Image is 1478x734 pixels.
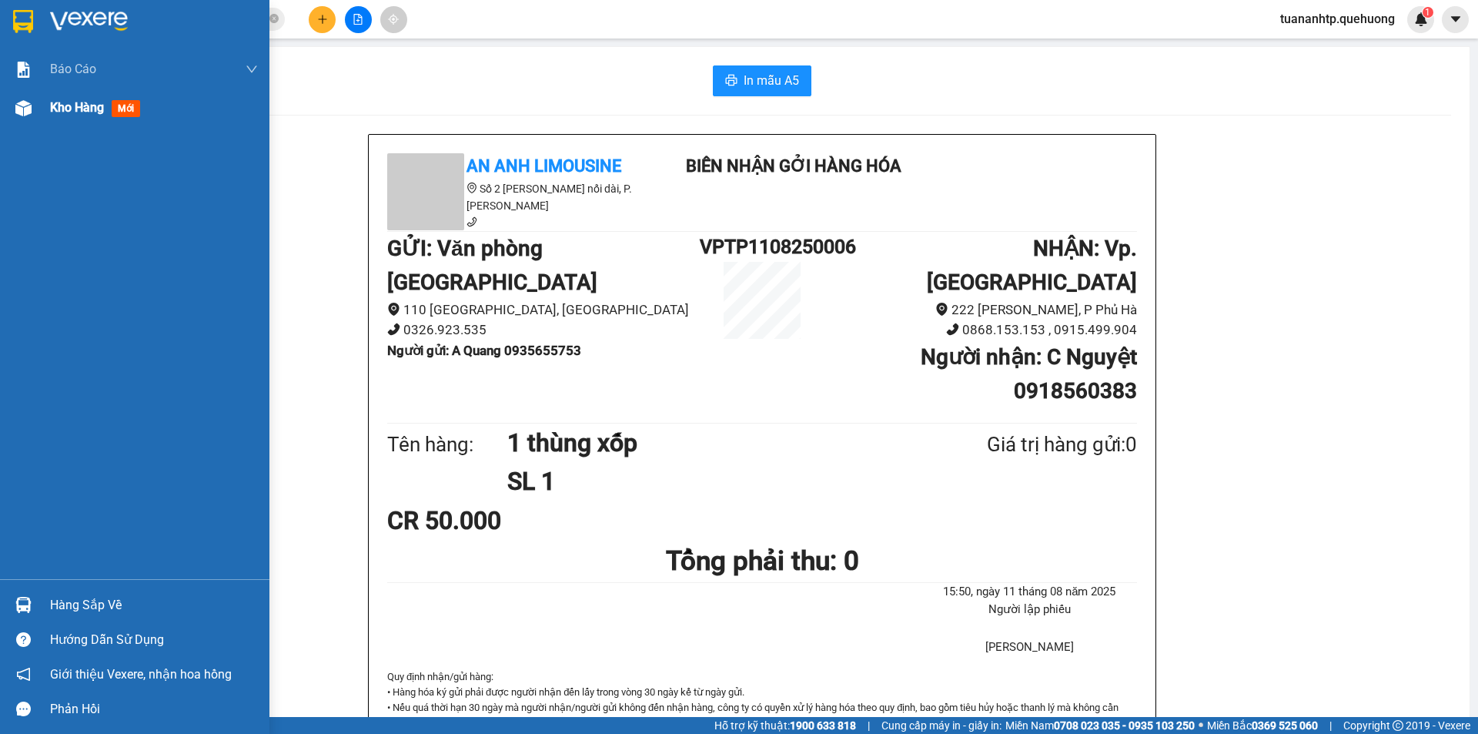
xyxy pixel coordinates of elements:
button: aim [380,6,407,33]
span: aim [388,14,399,25]
img: solution-icon [15,62,32,78]
span: Hỗ trợ kỹ thuật: [714,717,856,734]
span: copyright [1393,720,1403,731]
span: Kho hàng [50,100,104,115]
li: 0326.923.535 [387,320,700,340]
span: close-circle [269,12,279,27]
b: Biên nhận gởi hàng hóa [99,22,148,148]
span: file-add [353,14,363,25]
div: Tên hàng: [387,429,507,461]
span: plus [317,14,328,25]
li: Số 2 [PERSON_NAME] nối dài, P. [PERSON_NAME] [387,180,664,214]
button: printerIn mẫu A5 [713,65,811,96]
span: tuananhtp.quehuong [1268,9,1407,28]
span: ⚪️ [1199,722,1203,729]
span: Giới thiệu Vexere, nhận hoa hồng [50,665,232,684]
div: CR 50.000 [387,501,634,540]
h1: VPTP1108250006 [700,232,824,262]
b: An Anh Limousine [19,99,85,172]
span: 1 [1425,7,1430,18]
img: warehouse-icon [15,100,32,116]
span: printer [725,74,737,89]
b: An Anh Limousine [466,156,621,176]
sup: 1 [1423,7,1433,18]
span: | [1329,717,1332,734]
h1: Tổng phải thu: 0 [387,540,1137,582]
p: • Hàng hóa ký gửi phải được người nhận đến lấy trong vòng 30 ngày kể từ ngày gửi. [387,685,1137,700]
li: Người lập phiếu [922,601,1137,619]
span: Miền Nam [1005,717,1195,734]
span: caret-down [1449,12,1463,26]
span: phone [946,323,959,336]
span: In mẫu A5 [744,71,799,90]
h1: 1 thùng xốp [507,424,912,462]
button: caret-down [1442,6,1469,33]
img: icon-new-feature [1414,12,1428,26]
span: notification [16,667,31,682]
strong: 0708 023 035 - 0935 103 250 [1054,719,1195,732]
div: Giá trị hàng gửi: 0 [912,429,1137,461]
span: Miền Bắc [1207,717,1318,734]
span: question-circle [16,632,31,647]
strong: 0369 525 060 [1252,719,1318,732]
li: 110 [GEOGRAPHIC_DATA], [GEOGRAPHIC_DATA] [387,300,700,320]
div: Hướng dẫn sử dụng [50,628,258,652]
li: [PERSON_NAME] [922,638,1137,657]
b: NHẬN : Vp. [GEOGRAPHIC_DATA] [927,236,1137,295]
span: | [868,717,870,734]
span: close-circle [269,14,279,23]
span: down [246,63,258,75]
span: Cung cấp máy in - giấy in: [881,717,1001,734]
span: Báo cáo [50,59,96,79]
div: Phản hồi [50,698,258,721]
b: Người gửi : A Quang 0935655753 [387,343,581,358]
li: 15:50, ngày 11 tháng 08 năm 2025 [922,583,1137,602]
b: Người nhận : C Nguyệt 0918560383 [921,344,1137,404]
p: • Nếu quá thời hạn 30 ngày mà người nhận/người gửi không đến nhận hàng, công ty có quyền xử lý hà... [387,700,1137,732]
h1: SL 1 [507,462,912,501]
span: environment [466,183,477,193]
li: 222 [PERSON_NAME], P Phủ Hà [824,300,1137,320]
span: message [16,702,31,716]
span: environment [935,303,948,316]
li: 0868.153.153 , 0915.499.904 [824,320,1137,340]
img: warehouse-icon [15,597,32,613]
span: environment [387,303,400,316]
img: logo-vxr [13,10,33,33]
span: phone [387,323,400,336]
span: mới [112,100,140,117]
span: phone [466,216,477,227]
b: Biên nhận gởi hàng hóa [686,156,901,176]
div: Hàng sắp về [50,594,258,617]
button: file-add [345,6,372,33]
b: GỬI : Văn phòng [GEOGRAPHIC_DATA] [387,236,597,295]
button: plus [309,6,336,33]
strong: 1900 633 818 [790,719,856,732]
